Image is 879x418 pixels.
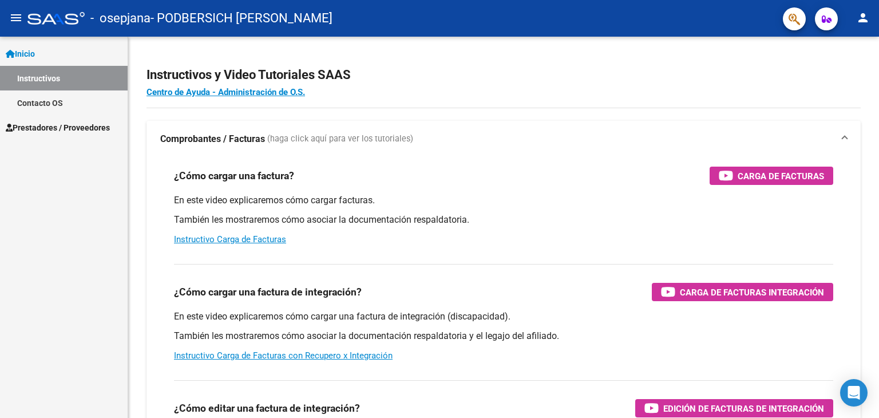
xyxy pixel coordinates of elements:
[663,401,824,416] span: Edición de Facturas de integración
[160,133,265,145] strong: Comprobantes / Facturas
[174,284,362,300] h3: ¿Cómo cargar una factura de integración?
[174,168,294,184] h3: ¿Cómo cargar una factura?
[6,121,110,134] span: Prestadores / Proveedores
[174,234,286,245] a: Instructivo Carga de Facturas
[174,214,833,226] p: También les mostraremos cómo asociar la documentación respaldatoria.
[174,310,833,323] p: En este video explicaremos cómo cargar una factura de integración (discapacidad).
[856,11,870,25] mat-icon: person
[635,399,833,417] button: Edición de Facturas de integración
[174,194,833,207] p: En este video explicaremos cómo cargar facturas.
[652,283,833,301] button: Carga de Facturas Integración
[9,11,23,25] mat-icon: menu
[710,167,833,185] button: Carga de Facturas
[151,6,332,31] span: - PODBERSICH [PERSON_NAME]
[174,400,360,416] h3: ¿Cómo editar una factura de integración?
[174,330,833,342] p: También les mostraremos cómo asociar la documentación respaldatoria y el legajo del afiliado.
[738,169,824,183] span: Carga de Facturas
[146,87,305,97] a: Centro de Ayuda - Administración de O.S.
[90,6,151,31] span: - osepjana
[146,64,861,86] h2: Instructivos y Video Tutoriales SAAS
[267,133,413,145] span: (haga click aquí para ver los tutoriales)
[680,285,824,299] span: Carga de Facturas Integración
[840,379,868,407] div: Open Intercom Messenger
[174,350,393,361] a: Instructivo Carga de Facturas con Recupero x Integración
[146,121,861,157] mat-expansion-panel-header: Comprobantes / Facturas (haga click aquí para ver los tutoriales)
[6,48,35,60] span: Inicio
